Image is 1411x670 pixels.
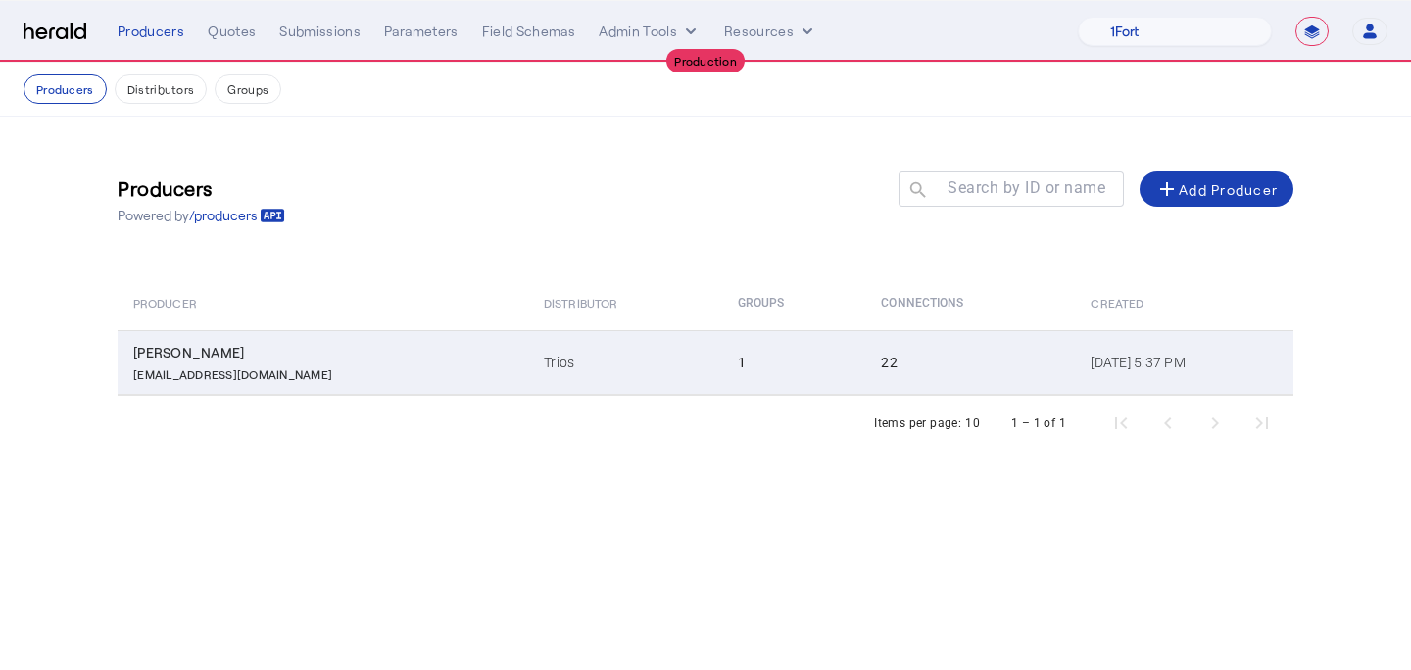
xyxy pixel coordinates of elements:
div: 1 – 1 of 1 [1011,413,1066,433]
td: [DATE] 5:37 PM [1075,330,1293,395]
th: Producer [118,275,528,330]
div: Field Schemas [482,22,576,41]
td: 1 [722,330,866,395]
button: internal dropdown menu [599,22,701,41]
button: Groups [215,74,281,104]
div: Production [666,49,745,72]
div: Items per page: [874,413,961,433]
button: Distributors [115,74,208,104]
th: Created [1075,275,1293,330]
button: Resources dropdown menu [724,22,817,41]
button: Producers [24,74,107,104]
div: 22 [881,353,1067,372]
td: Trios [528,330,721,395]
div: Parameters [384,22,459,41]
th: Connections [865,275,1075,330]
mat-icon: search [899,179,932,204]
div: Submissions [279,22,361,41]
th: Groups [722,275,866,330]
div: Add Producer [1155,177,1278,201]
div: Producers [118,22,184,41]
p: [EMAIL_ADDRESS][DOMAIN_NAME] [133,362,332,382]
mat-icon: add [1155,177,1179,201]
div: 10 [965,413,980,433]
div: [PERSON_NAME] [133,343,520,362]
p: Powered by [118,206,285,225]
mat-label: Search by ID or name [948,178,1105,197]
h3: Producers [118,174,285,202]
img: Herald Logo [24,23,86,41]
th: Distributor [528,275,721,330]
a: /producers [189,206,285,225]
div: Quotes [208,22,256,41]
button: Add Producer [1140,171,1293,207]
